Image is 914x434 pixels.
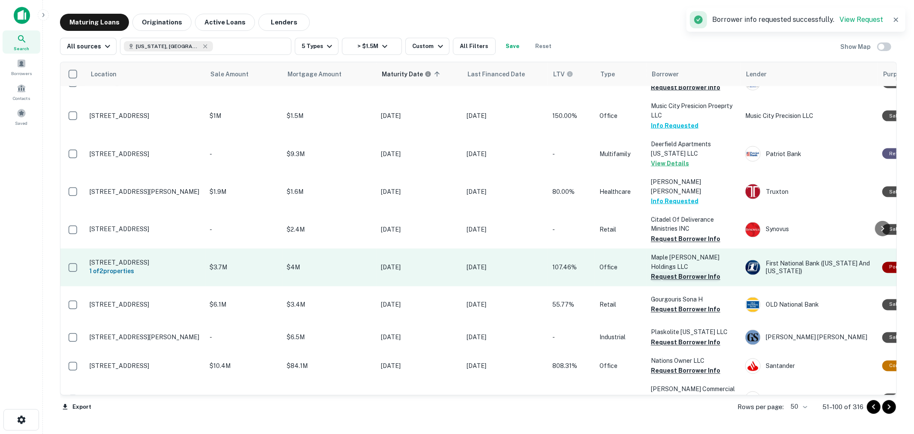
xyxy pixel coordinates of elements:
[745,359,874,374] div: Santander
[467,362,544,371] p: [DATE]
[651,366,720,376] button: Request Borrower Info
[467,111,544,121] p: [DATE]
[382,69,423,79] h6: Maturity Date
[467,333,544,342] p: [DATE]
[90,267,201,276] h6: 1 of 2 properties
[867,400,881,414] button: Go to previous page
[882,187,907,197] div: Sale
[745,111,874,121] p: Music City Precision LLC
[90,69,128,79] span: Location
[210,333,278,342] p: -
[553,69,565,79] h6: LTV
[287,187,372,196] p: $1.6M
[381,300,458,310] p: [DATE]
[11,70,32,77] span: Borrowers
[651,139,737,158] p: Deerfield Apartments [US_STATE] LLC
[651,385,737,404] p: [PERSON_NAME] Commercial Properties LLC
[651,328,737,337] p: Plaskolite [US_STATE] LLC
[599,225,642,235] p: Retail
[651,234,720,244] button: Request Borrower Info
[882,299,907,310] div: Sale
[599,395,642,404] p: Office
[405,38,449,55] button: Custom
[745,330,874,345] div: [PERSON_NAME] [PERSON_NAME]
[599,300,642,310] p: Retail
[381,263,458,272] p: [DATE]
[840,42,872,51] h6: Show Map
[381,333,458,342] p: [DATE]
[210,69,260,79] span: Sale Amount
[651,121,698,131] button: Info Requested
[90,259,201,267] p: [STREET_ADDRESS]
[595,62,647,86] th: Type
[295,38,339,55] button: 5 Types
[3,30,40,54] a: Search
[287,263,372,272] p: $4M
[90,188,201,196] p: [STREET_ADDRESS][PERSON_NAME]
[381,187,458,196] p: [DATE]
[746,184,760,199] img: picture
[60,401,93,413] button: Export
[90,334,201,341] p: [STREET_ADDRESS][PERSON_NAME]
[651,215,737,234] p: Citadel Of Deliverance Ministries INC
[287,362,372,371] p: $84.1M
[745,297,874,313] div: OLD National Bank
[530,38,557,55] button: Reset
[210,111,278,121] p: $1M
[412,41,445,51] div: Custom
[195,14,255,31] button: Active Loans
[210,187,278,196] p: $1.9M
[651,253,737,272] p: Maple [PERSON_NAME] Holdings LLC
[14,7,30,24] img: capitalize-icon.png
[712,15,883,25] p: Borrower info requested successfully.
[462,62,548,86] th: Last Financed Date
[651,338,720,348] button: Request Borrower Info
[120,38,291,55] button: [US_STATE], [GEOGRAPHIC_DATA]
[552,188,575,195] span: 80.00%
[552,334,555,341] span: -
[599,333,642,342] p: Industrial
[3,80,40,103] a: Contacts
[741,62,878,86] th: Lender
[746,330,760,345] img: picture
[90,362,201,370] p: [STREET_ADDRESS]
[136,42,200,50] span: [US_STATE], [GEOGRAPHIC_DATA]
[746,69,767,79] span: Lender
[258,14,310,31] button: Lenders
[553,69,573,79] div: LTVs displayed on the website are for informational purposes only and may be reported incorrectly...
[210,300,278,310] p: $6.1M
[467,300,544,310] p: [DATE]
[381,149,458,159] p: [DATE]
[287,300,372,310] p: $3.4M
[746,392,760,407] img: picture
[90,301,201,309] p: [STREET_ADDRESS]
[651,272,720,282] button: Request Borrower Info
[746,223,760,237] img: picture
[467,225,544,235] p: [DATE]
[210,362,278,371] p: $10.4M
[467,187,544,196] p: [DATE]
[552,363,577,370] span: 808.31%
[282,62,377,86] th: Mortgage Amount
[90,150,201,158] p: [STREET_ADDRESS]
[14,45,29,52] span: Search
[651,82,720,93] button: Request Borrower Info
[651,356,737,366] p: Nations Owner LLC
[552,264,577,271] span: 107.46%
[600,69,615,79] span: Type
[287,333,372,342] p: $6.5M
[745,260,874,275] div: First National Bank ([US_STATE] And [US_STATE])
[651,101,737,120] p: Music City Presicion Proeprty LLC
[745,184,874,199] div: Truxton
[499,38,527,55] button: Save your search to get updates of matches that match your search criteria.
[67,41,113,51] div: All sources
[787,401,809,413] div: 50
[85,62,205,86] th: Location
[288,69,353,79] span: Mortgage Amount
[552,226,555,233] span: -
[746,260,760,275] img: picture
[60,14,129,31] button: Maturing Loans
[737,402,784,412] p: Rows per page:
